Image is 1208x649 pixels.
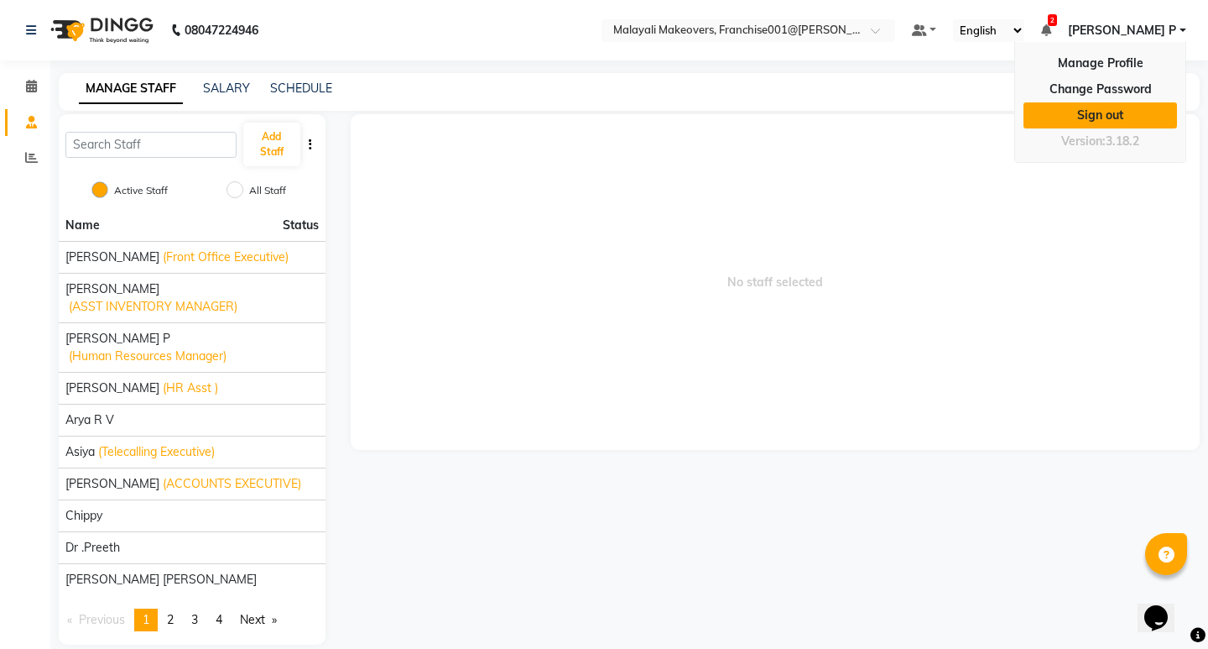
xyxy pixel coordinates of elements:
span: 4 [216,612,222,627]
a: SALARY [203,81,250,96]
span: Status [283,217,319,234]
span: [PERSON_NAME] [65,280,159,298]
a: Manage Profile [1023,50,1177,76]
span: chippy [65,507,102,525]
span: [PERSON_NAME] [65,379,159,397]
span: (ACCOUNTS EXECUTIVE) [163,475,301,493]
nav: Pagination [59,609,325,631]
iframe: chat widget [1138,582,1191,632]
span: [PERSON_NAME] [65,475,159,493]
span: [PERSON_NAME] P [1068,22,1176,39]
img: logo [43,7,158,54]
span: 2 [167,612,174,627]
input: Search Staff [65,132,237,158]
div: Version:3.18.2 [1023,129,1177,154]
a: Sign out [1023,102,1177,128]
span: Dr .Preeth [65,539,120,557]
span: 2 [1048,14,1057,26]
button: Add Staff [243,123,300,166]
span: No staff selected [351,114,1200,450]
label: All Staff [249,183,286,198]
span: Asiya [65,443,95,461]
a: Change Password [1023,76,1177,102]
span: (Front Office Executive) [163,249,289,266]
span: (ASST INVENTORY MANAGER) [69,298,237,316]
span: Arya R V [65,411,114,429]
span: [PERSON_NAME] [65,249,159,266]
span: Previous [79,612,125,627]
span: (Human Resources Manager) [69,348,226,365]
span: Name [65,217,100,233]
span: [PERSON_NAME] P [65,330,170,348]
label: Active Staff [114,183,168,198]
a: MANAGE STAFF [79,74,183,104]
span: [PERSON_NAME] [PERSON_NAME] [65,571,257,589]
a: Next [232,609,285,631]
span: (Telecalling Executive) [98,443,215,461]
a: SCHEDULE [270,81,332,96]
span: (HR Asst ) [163,379,218,397]
a: 2 [1041,23,1051,38]
span: 1 [143,612,149,627]
span: 3 [191,612,198,627]
b: 08047224946 [185,7,258,54]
